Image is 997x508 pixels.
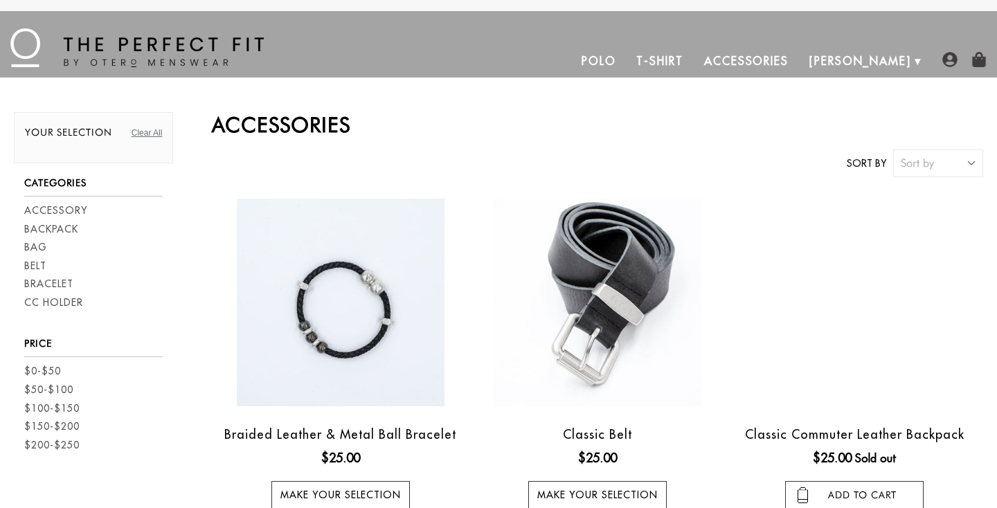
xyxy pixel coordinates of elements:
[10,28,264,67] img: The Perfect Fit - by Otero Menswear - Logo
[212,112,983,137] h2: Accessories
[626,44,693,78] a: T-Shirt
[24,203,87,218] a: Accessory
[847,156,886,171] label: Sort by
[24,277,73,291] a: Bracelet
[224,426,456,442] a: Braided Leather & Metal Ball Bracelet
[971,52,987,67] img: shopping-bag-icon.png
[813,448,852,467] ins: $25.00
[494,199,701,406] img: otero menswear classic black leather belt
[24,338,163,357] h3: Price
[215,199,465,406] a: black braided leather bracelet
[24,259,46,273] a: Belt
[942,52,958,67] img: user-account-icon.png
[24,177,163,197] h3: Categories
[745,426,964,442] a: Classic Commuter Leather Backpack
[472,199,722,406] a: otero menswear classic black leather belt
[24,383,73,397] a: $50-$100
[571,44,627,78] a: Polo
[563,426,632,442] a: Classic Belt
[24,296,83,310] a: CC Holder
[694,44,799,78] a: Accessories
[799,44,922,78] a: [PERSON_NAME]
[730,199,980,406] a: leather backpack
[24,222,78,237] a: Backpack
[25,127,162,145] h2: Your selection
[578,448,617,467] ins: $25.00
[24,240,47,255] a: Bag
[237,199,444,406] img: black braided leather bracelet
[24,401,80,416] a: $100-$150
[321,448,360,467] ins: $25.00
[855,451,896,465] span: Sold out
[132,127,163,139] a: Clear All
[24,364,61,379] a: $0-$50
[24,438,80,453] a: $200-$250
[24,419,80,434] a: $150-$200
